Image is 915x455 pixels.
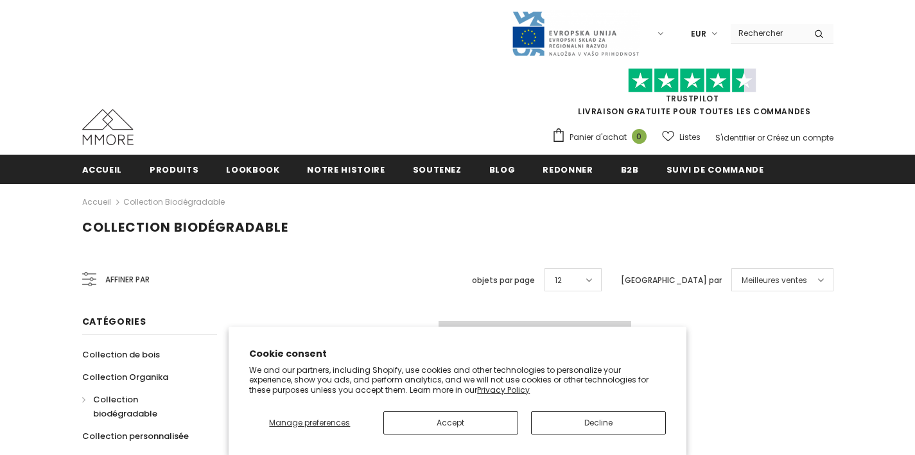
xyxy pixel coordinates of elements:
a: Collection biodégradable [82,388,203,425]
a: B2B [621,155,639,184]
span: Meilleures ventes [742,274,807,287]
a: Produits [150,155,198,184]
span: Catégories [82,315,146,328]
span: 0 [632,129,647,144]
span: Collection biodégradable [82,218,288,236]
button: Accept [383,411,518,434]
a: Lookbook [226,155,279,184]
span: Suivi de commande [667,164,764,176]
span: Collection Organika [82,371,168,383]
span: Blog [489,164,516,176]
span: Produits [150,164,198,176]
span: EUR [691,28,706,40]
a: Redonner [543,155,593,184]
a: Panier d'achat 0 [552,128,653,147]
img: Cas MMORE [82,109,134,145]
button: Manage preferences [249,411,370,434]
a: Javni Razpis [511,28,640,39]
a: Notre histoire [307,155,385,184]
a: Privacy Policy [477,384,530,395]
span: soutenez [413,164,462,176]
span: Redonner [543,164,593,176]
span: Manage preferences [269,417,350,428]
span: Listes [679,131,701,144]
a: Accueil [82,155,123,184]
a: TrustPilot [666,93,719,104]
a: Blog [489,155,516,184]
span: 12 [555,274,562,287]
span: Accueil [82,164,123,176]
a: Collection biodégradable [123,196,225,207]
span: Collection biodégradable [93,393,157,420]
a: Collection personnalisée [82,425,189,447]
span: LIVRAISON GRATUITE POUR TOUTES LES COMMANDES [552,74,833,117]
span: Collection de bois [82,348,160,361]
span: Collection personnalisée [82,430,189,442]
p: We and our partners, including Shopify, use cookies and other technologies to personalize your ex... [249,365,666,395]
span: B2B [621,164,639,176]
span: Panier d'achat [570,131,627,144]
label: objets par page [472,274,535,287]
a: Accueil [82,194,111,210]
span: or [757,132,765,143]
h2: Cookie consent [249,347,666,361]
span: Notre histoire [307,164,385,176]
a: Listes [662,126,701,148]
a: Créez un compte [767,132,833,143]
a: Collection de bois [82,343,160,366]
a: soutenez [413,155,462,184]
img: Javni Razpis [511,10,640,57]
input: Search Site [731,24,805,42]
a: S'identifier [715,132,755,143]
span: Lookbook [226,164,279,176]
label: [GEOGRAPHIC_DATA] par [621,274,722,287]
img: Faites confiance aux étoiles pilotes [628,68,756,93]
button: Decline [531,411,666,434]
a: Suivi de commande [667,155,764,184]
span: Affiner par [105,273,150,287]
a: Collection Organika [82,366,168,388]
